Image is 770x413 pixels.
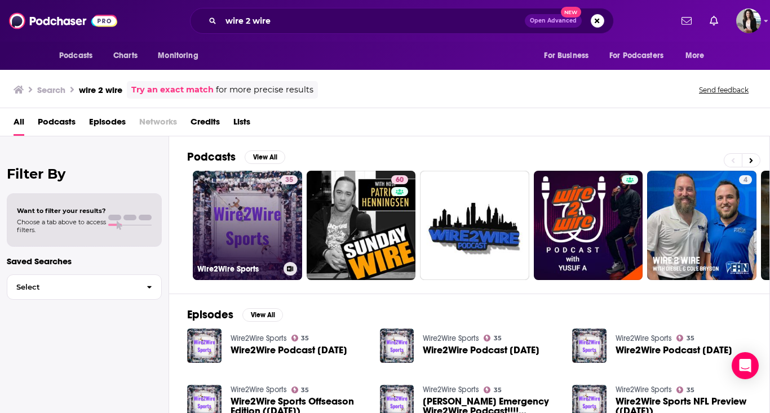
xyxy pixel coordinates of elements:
[193,171,302,280] a: 35Wire2Wire Sports
[687,336,694,341] span: 35
[190,8,614,34] div: Search podcasts, credits, & more...
[616,385,672,394] a: Wire2Wire Sports
[301,336,309,341] span: 35
[187,308,233,322] h2: Episodes
[197,264,279,274] h3: Wire2Wire Sports
[17,207,106,215] span: Want to filter your results?
[37,85,65,95] h3: Search
[423,345,539,355] span: Wire2Wire Podcast [DATE]
[291,335,309,341] a: 35
[106,45,144,66] a: Charts
[89,113,126,136] a: Episodes
[191,113,220,136] a: Credits
[561,7,581,17] span: New
[245,150,285,164] button: View All
[530,18,577,24] span: Open Advanced
[291,387,309,393] a: 35
[59,48,92,64] span: Podcasts
[221,12,525,30] input: Search podcasts, credits, & more...
[525,14,582,28] button: Open AdvancedNew
[7,283,138,291] span: Select
[736,8,761,33] button: Show profile menu
[572,328,607,363] img: Wire2Wire Podcast 4-9-19
[494,336,502,341] span: 35
[676,387,694,393] a: 35
[231,345,347,355] span: Wire2Wire Podcast [DATE]
[739,175,752,184] a: 4
[187,150,285,164] a: PodcastsView All
[7,274,162,300] button: Select
[231,334,287,343] a: Wire2Wire Sports
[676,335,694,341] a: 35
[38,113,76,136] a: Podcasts
[647,171,756,280] a: 4
[14,113,24,136] a: All
[281,175,298,184] a: 35
[677,11,696,30] a: Show notifications dropdown
[150,45,213,66] button: open menu
[131,83,214,96] a: Try an exact match
[231,345,347,355] a: Wire2Wire Podcast 1-3-19
[536,45,603,66] button: open menu
[732,352,759,379] div: Open Intercom Messenger
[242,308,283,322] button: View All
[616,345,732,355] a: Wire2Wire Podcast 4-9-19
[307,171,416,280] a: 60
[158,48,198,64] span: Monitoring
[484,387,502,393] a: 35
[187,150,236,164] h2: Podcasts
[216,83,313,96] span: for more precise results
[396,175,404,186] span: 60
[79,85,122,95] h3: wire 2 wire
[233,113,250,136] a: Lists
[7,256,162,267] p: Saved Searches
[231,385,287,394] a: Wire2Wire Sports
[705,11,723,30] a: Show notifications dropdown
[423,385,479,394] a: Wire2Wire Sports
[7,166,162,182] h2: Filter By
[9,10,117,32] img: Podchaser - Follow, Share and Rate Podcasts
[51,45,107,66] button: open menu
[285,175,293,186] span: 35
[113,48,138,64] span: Charts
[685,48,705,64] span: More
[544,48,588,64] span: For Business
[696,85,752,95] button: Send feedback
[616,334,672,343] a: Wire2Wire Sports
[609,48,663,64] span: For Podcasters
[423,345,539,355] a: Wire2Wire Podcast 12-6-18
[391,175,408,184] a: 60
[678,45,719,66] button: open menu
[484,335,502,341] a: 35
[17,218,106,234] span: Choose a tab above to access filters.
[687,388,694,393] span: 35
[301,388,309,393] span: 35
[139,113,177,136] span: Networks
[744,175,747,186] span: 4
[423,334,479,343] a: Wire2Wire Sports
[736,8,761,33] span: Logged in as ElizabethCole
[602,45,680,66] button: open menu
[187,328,222,363] img: Wire2Wire Podcast 1-3-19
[736,8,761,33] img: User Profile
[187,308,283,322] a: EpisodesView All
[616,345,732,355] span: Wire2Wire Podcast [DATE]
[494,388,502,393] span: 35
[380,328,414,363] img: Wire2Wire Podcast 12-6-18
